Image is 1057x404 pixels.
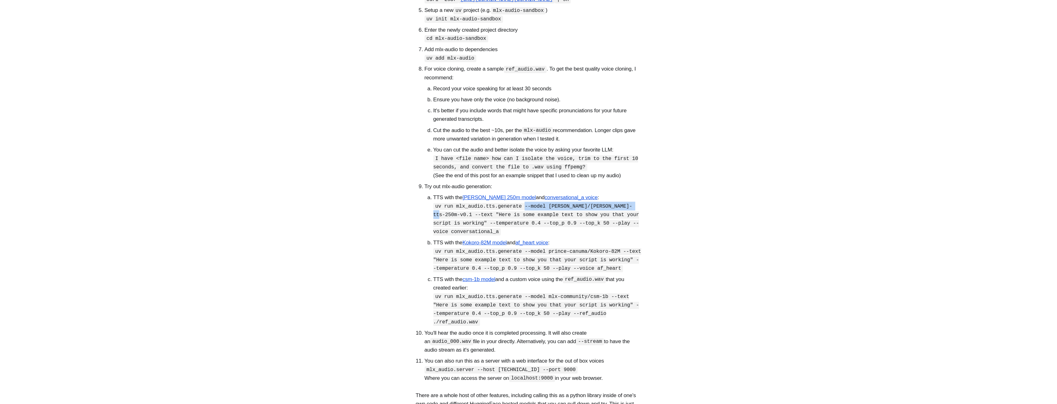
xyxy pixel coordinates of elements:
[491,7,546,14] code: mlx-audio-sandbox
[425,35,488,42] code: cd mlx-audio-sandbox
[425,329,642,354] li: You'll hear the audio once it is completed processing. It will also create an file in your direct...
[425,357,642,382] li: You can also run this as a server with a web interface for the out of box voices Where you can ac...
[462,194,536,200] a: [PERSON_NAME] 250m model
[576,338,604,345] code: --stream
[545,194,598,200] a: conversational_a voice
[504,66,547,73] code: ref_audio.wav
[425,55,476,62] code: uv add mlx-audio
[453,7,463,14] code: uv
[425,26,642,43] li: Enter the newly created project directory
[433,155,638,171] code: I have <file name> how can I isolate the voice, trim to the first 10 seconds, and convert the fil...
[433,84,642,93] li: Record your voice speaking for at least 30 seconds
[433,238,642,273] li: TTS with the and :
[433,275,642,326] li: TTS with the and a custom voice using the that you created earlier:
[433,126,642,143] li: Cut the audio to the best ~10s, per the recommendation. Longer clips gave more unwanted variation...
[509,375,555,382] code: localhost:9000
[433,293,639,326] code: uv run mlx_audio.tts.generate --model mlx-community/csm-1b --text "Here is some example text to s...
[433,106,642,123] li: It's better if you include words that might have specific pronunciations for your future generate...
[522,127,553,134] code: mlx-audio
[433,248,641,272] code: uv run mlx_audio.tts.generate --model prince-canuma/Kokoro-82M --text "Here is some example text ...
[433,146,642,180] li: You can cut the audio and better isolate the voice by asking your favorite LLM: (See the end of t...
[462,240,507,246] a: Kokoro-82M model
[425,16,503,23] code: uv init mlx-audio-sandbox
[430,338,473,345] code: audio_000.wav
[515,240,548,246] a: af_heart voice
[425,6,642,23] li: Setup a new project (e.g. )
[433,203,639,236] code: uv run mlx_audio.tts.generate --model [PERSON_NAME]/[PERSON_NAME]-tts-250m-v0.1 --text "Here is s...
[425,182,642,326] li: Try out mlx-audio generation:
[425,366,578,374] code: mlx_audio.server --host [TECHNICAL_ID] --port 9000
[425,65,642,179] li: For voice cloning, create a sample . To get the best quality voice cloning, I recommend:
[425,45,642,62] li: Add mlx-audio to dependencies
[563,276,606,283] code: ref_audio.wav
[433,95,642,104] li: Ensure you have only the voice (no background noise).
[462,276,495,282] a: csm-1b model
[433,193,642,236] li: TTS with the and :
